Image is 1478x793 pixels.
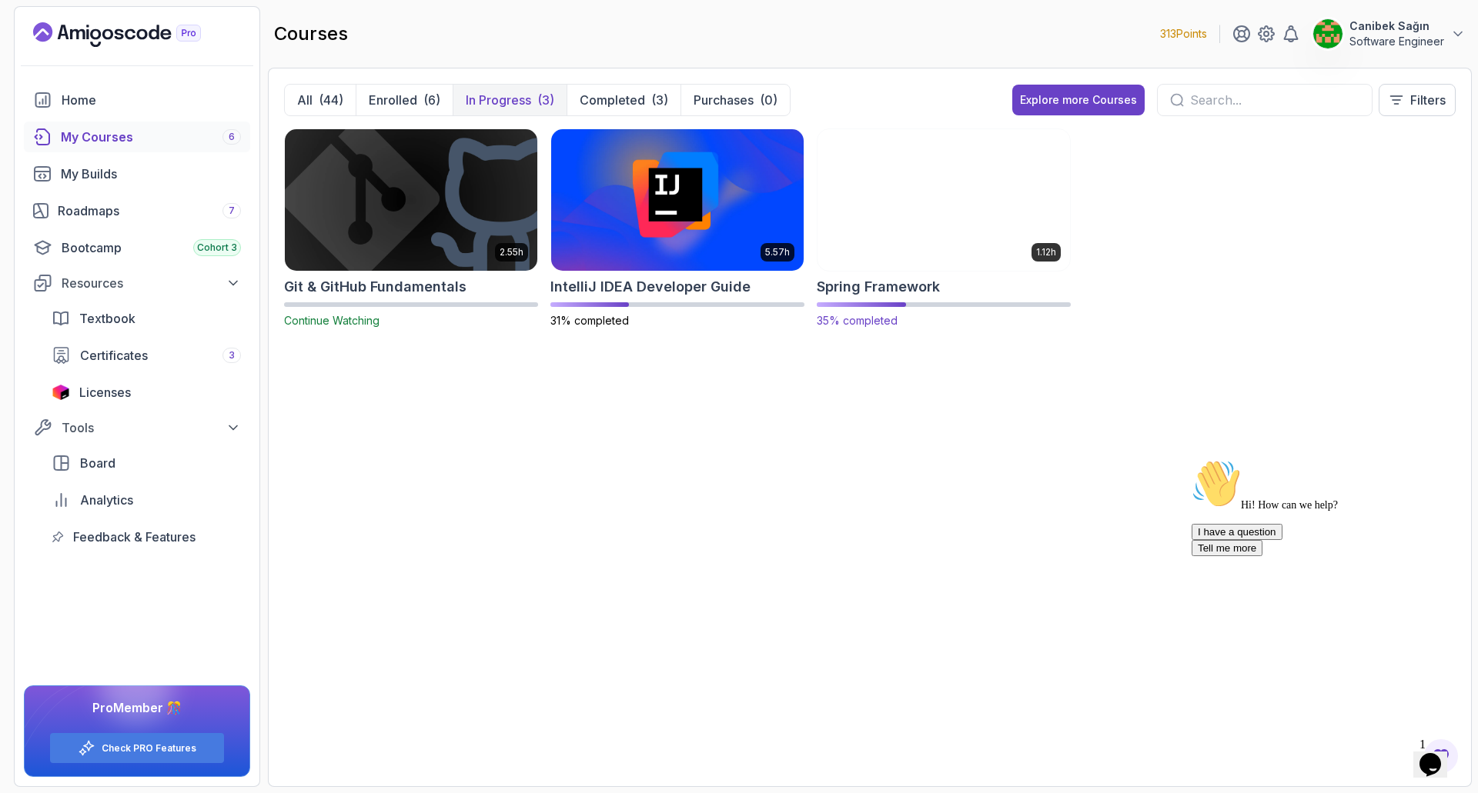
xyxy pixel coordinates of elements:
img: jetbrains icon [52,385,70,400]
button: user profile imageCanibek SağınSoftware Engineer [1312,18,1466,49]
img: IntelliJ IDEA Developer Guide card [551,129,804,271]
div: Resources [62,274,241,292]
button: Check PRO Features [49,732,225,764]
div: My Builds [61,165,241,183]
div: (6) [423,91,440,109]
p: Software Engineer [1349,34,1444,49]
h2: Spring Framework [817,276,940,298]
span: 3 [229,349,235,362]
span: Certificates [80,346,148,365]
a: licenses [42,377,250,408]
img: user profile image [1313,19,1343,48]
div: (3) [651,91,668,109]
span: Analytics [80,491,133,509]
a: roadmaps [24,195,250,226]
p: All [297,91,313,109]
p: In Progress [466,91,531,109]
div: My Courses [61,128,241,146]
div: Home [62,91,241,109]
img: Git & GitHub Fundamentals card [285,129,537,271]
a: courses [24,122,250,152]
a: Check PRO Features [102,742,196,755]
h2: IntelliJ IDEA Developer Guide [550,276,751,298]
p: Filters [1410,91,1446,109]
p: Purchases [694,91,754,109]
a: feedback [42,521,250,552]
span: Cohort 3 [197,242,237,254]
iframe: chat widget [1185,453,1463,724]
button: I have a question [6,71,97,87]
div: 👋Hi! How can we help?I have a questionTell me more [6,6,283,103]
button: Filters [1379,84,1456,116]
p: Enrolled [369,91,417,109]
span: Licenses [79,383,131,401]
button: Purchases(0) [680,85,790,115]
button: In Progress(3) [453,85,567,115]
span: Continue Watching [284,314,380,327]
button: Resources [24,269,250,297]
span: Textbook [79,309,135,328]
p: 5.57h [765,246,790,258]
span: 7 [229,205,235,217]
input: Search... [1190,91,1359,109]
a: certificates [42,340,250,371]
span: Feedback & Features [73,528,196,546]
a: analytics [42,485,250,515]
button: Explore more Courses [1012,85,1145,115]
p: Completed [580,91,645,109]
a: bootcamp [24,232,250,263]
a: Landing page [33,22,236,47]
p: 313 Points [1160,26,1207,42]
p: Canibek Sağın [1349,18,1444,34]
h2: Git & GitHub Fundamentals [284,276,466,298]
a: builds [24,158,250,189]
div: Tools [62,418,241,437]
a: Spring Framework card1.12hSpring Framework35% completed [817,128,1071,328]
div: Explore more Courses [1020,92,1137,108]
a: textbook [42,303,250,334]
p: 1.12h [1036,246,1056,258]
a: Git & GitHub Fundamentals card2.55hGit & GitHub FundamentalsContinue Watching [284,128,538,328]
button: Tools [24,414,250,441]
button: Tell me more [6,87,77,103]
span: Hi! How can we help? [6,46,152,58]
h2: courses [274,22,348,46]
a: board [42,448,250,478]
p: 2.55h [500,246,523,258]
a: IntelliJ IDEA Developer Guide card5.57hIntelliJ IDEA Developer Guide31% completed [550,128,804,328]
div: Roadmaps [58,202,241,220]
a: home [24,85,250,115]
button: All(44) [285,85,356,115]
img: :wave: [6,6,55,55]
div: (3) [537,91,554,109]
span: 31% completed [550,314,629,327]
div: (0) [760,91,777,109]
button: Enrolled(6) [356,85,453,115]
iframe: chat widget [1413,731,1463,778]
img: Spring Framework card [811,125,1076,274]
span: Board [80,454,115,472]
div: (44) [319,91,343,109]
span: 35% completed [817,314,898,327]
button: Completed(3) [567,85,680,115]
div: Bootcamp [62,238,241,257]
span: 6 [229,131,235,143]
